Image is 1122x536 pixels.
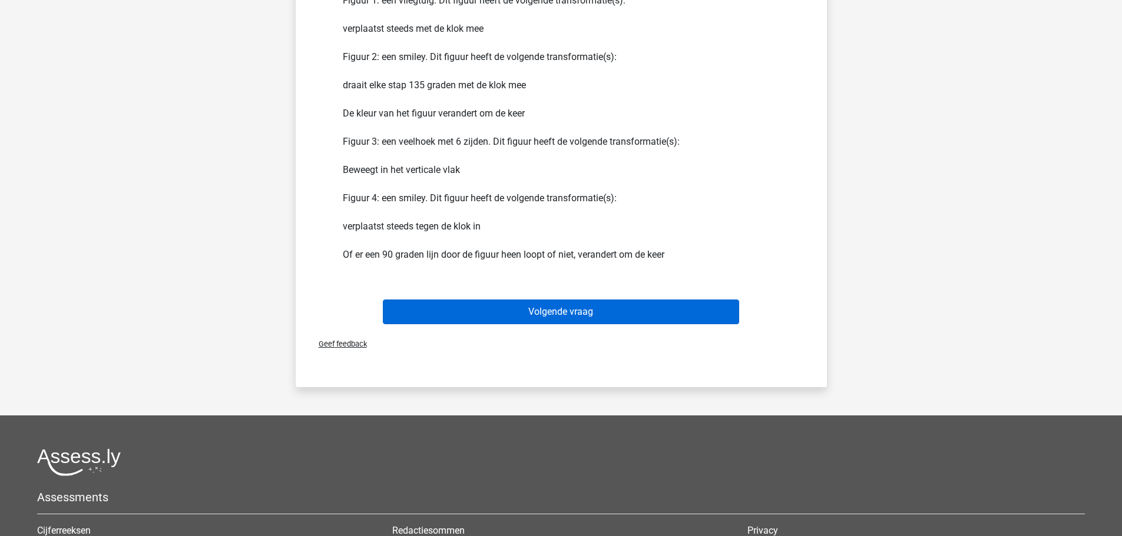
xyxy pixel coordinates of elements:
a: Redactiesommen [392,525,465,536]
h5: Assessments [37,490,1085,504]
a: Cijferreeksen [37,525,91,536]
button: Volgende vraag [383,299,739,324]
img: Assessly logo [37,448,121,476]
a: Privacy [747,525,778,536]
span: Geef feedback [309,339,367,348]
